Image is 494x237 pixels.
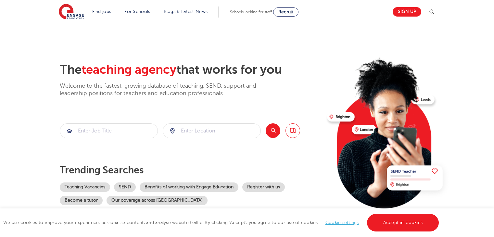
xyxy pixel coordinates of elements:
a: Become a tutor [60,196,103,205]
div: Submit [163,123,261,138]
p: Welcome to the fastest-growing database of teaching, SEND, support and leadership positions for t... [60,82,274,97]
h2: The that works for you [60,62,322,77]
button: Search [266,123,280,138]
span: Schools looking for staff [230,10,272,14]
a: Our coverage across [GEOGRAPHIC_DATA] [107,196,208,205]
a: For Schools [124,9,150,14]
a: Benefits of working with Engage Education [140,182,238,192]
input: Submit [60,124,158,138]
span: teaching agency [82,63,176,77]
a: Accept all cookies [367,214,439,231]
input: Submit [163,124,260,138]
a: Register with us [242,182,285,192]
img: Engage Education [59,4,84,20]
div: Submit [60,123,158,138]
a: Recruit [273,7,298,17]
p: Trending searches [60,164,322,176]
span: Recruit [278,9,293,14]
a: Teaching Vacancies [60,182,110,192]
a: Sign up [393,7,421,17]
span: We use cookies to improve your experience, personalise content, and analyse website traffic. By c... [3,220,440,225]
a: SEND [114,182,136,192]
a: Cookie settings [325,220,359,225]
a: Find jobs [92,9,111,14]
a: Blogs & Latest News [164,9,208,14]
